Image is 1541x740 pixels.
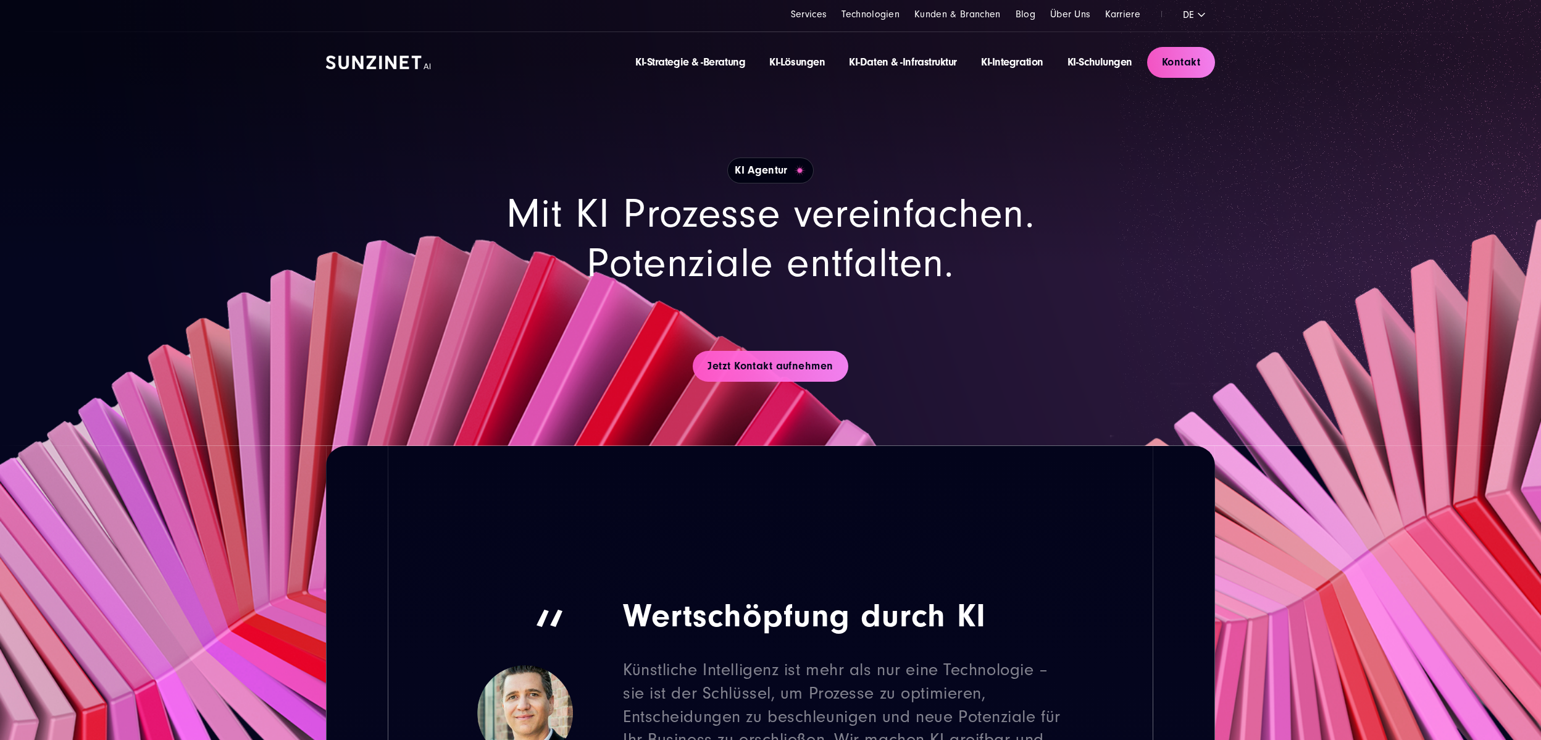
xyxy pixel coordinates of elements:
h2: Mit KI Prozesse vereinfachen. Potenziale entfalten. [474,190,1067,288]
a: Kontakt [1147,47,1215,78]
a: Kunden & Branchen [914,9,1000,20]
a: KI-Integration [981,56,1043,69]
a: Services [791,9,827,20]
a: Jetzt Kontakt aufnehmen [693,351,848,382]
a: Über Uns [1050,9,1091,20]
strong: Wertschöpfung durch KI [623,592,1073,641]
img: SUNZINET AI Logo [326,56,431,69]
a: Blog [1016,9,1035,20]
a: KI-Strategie & -Beratung [635,56,745,69]
a: KI-Daten & -Infrastruktur [849,56,957,69]
div: Navigation Menu [791,7,1140,22]
a: KI-Lösungen [769,56,825,69]
a: Technologien [841,9,900,20]
h1: KI Agentur [727,158,814,183]
a: Karriere [1105,9,1140,20]
div: Navigation Menu [635,54,1132,70]
a: KI-Schulungen [1067,56,1132,69]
